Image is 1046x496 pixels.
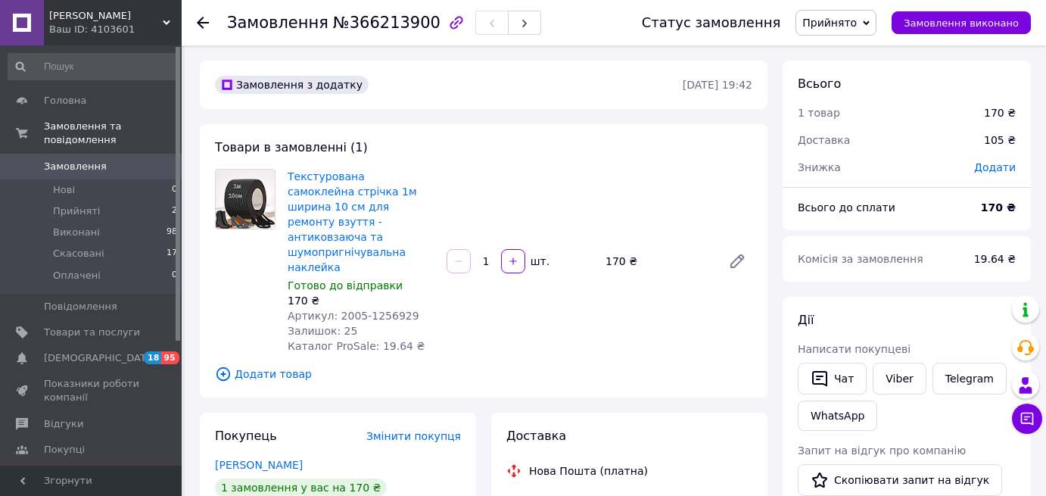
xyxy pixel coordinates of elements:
span: Дії [798,313,814,327]
span: Товари та послуги [44,326,140,339]
div: 105 ₴ [975,123,1025,157]
span: Покупці [44,443,85,457]
div: шт. [527,254,551,269]
span: 17 [167,247,177,260]
span: Виконані [53,226,100,239]
span: Оплачені [53,269,101,282]
span: Замовлення та повідомлення [44,120,182,147]
a: Редагувати [722,246,752,276]
span: Написати покупцеві [798,343,911,355]
span: Всього до сплати [798,201,895,214]
span: Магія Подарунка [49,9,163,23]
span: Залишок: 25 [288,325,357,337]
span: Замовлення виконано [904,17,1019,29]
span: Замовлення [227,14,328,32]
span: Доставка [506,429,566,443]
span: Скасовані [53,247,104,260]
span: 0 [172,269,177,282]
span: Всього [798,76,841,91]
span: Нові [53,183,75,197]
span: 1 товар [798,107,840,119]
span: Покупець [215,429,277,443]
div: Нова Пошта (платна) [525,463,652,479]
div: Ваш ID: 4103601 [49,23,182,36]
span: Повідомлення [44,300,117,314]
div: Замовлення з додатку [215,76,369,94]
span: 19.64 ₴ [974,253,1016,265]
a: WhatsApp [798,401,877,431]
div: 170 ₴ [984,105,1016,120]
span: Прийнято [802,17,857,29]
span: Запит на відгук про компанію [798,445,966,457]
span: [DEMOGRAPHIC_DATA] [44,351,156,365]
div: Статус замовлення [642,15,781,30]
span: Знижка [798,161,841,173]
span: 2 [172,204,177,218]
span: Показники роботи компанії [44,377,140,404]
span: Артикул: 2005-1256929 [288,310,419,322]
div: 170 ₴ [288,293,434,308]
span: 95 [161,351,179,364]
input: Пошук [8,53,179,80]
button: Чат [798,363,867,395]
span: Додати [974,161,1016,173]
span: Товари в замовленні (1) [215,140,368,154]
span: Додати товар [215,366,752,382]
button: Замовлення виконано [892,11,1031,34]
time: [DATE] 19:42 [683,79,752,91]
span: Комісія за замовлення [798,253,923,265]
a: Текстурована самоклейна стрічка 1м ширина 10 см для ремонту взуття - антиковзаюча та шумопригнічу... [288,170,417,273]
span: Відгуки [44,417,83,431]
a: [PERSON_NAME] [215,459,303,471]
span: Прийняті [53,204,100,218]
span: Змінити покупця [366,430,461,442]
button: Скопіювати запит на відгук [798,464,1002,496]
b: 170 ₴ [981,201,1016,214]
span: 0 [172,183,177,197]
span: Каталог ProSale: 19.64 ₴ [288,340,425,352]
span: Замовлення [44,160,107,173]
span: Доставка [798,134,850,146]
span: 98 [167,226,177,239]
a: Telegram [932,363,1007,395]
span: Готово до відправки [288,279,403,292]
button: Чат з покупцем [1012,404,1042,434]
span: 18 [144,351,161,364]
span: №366213900 [333,14,441,32]
div: Повернутися назад [197,15,209,30]
span: Головна [44,94,86,108]
div: 170 ₴ [599,251,716,272]
img: Текстурована самоклейна стрічка 1м ширина 10 см для ремонту взуття - антиковзаюча та шумопригнічу... [216,170,275,229]
a: Viber [873,363,926,395]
